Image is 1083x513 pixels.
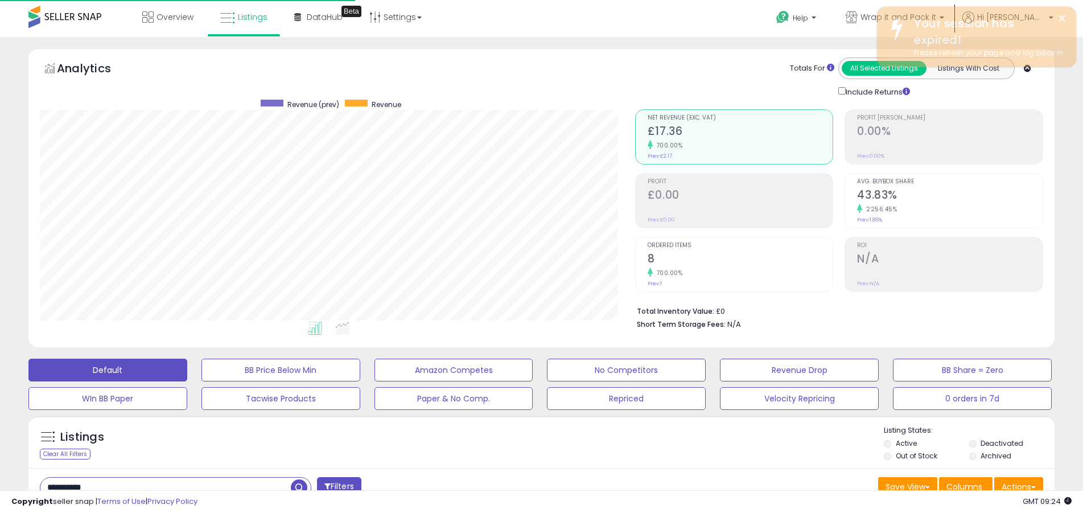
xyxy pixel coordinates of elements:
button: Columns [939,477,993,496]
h5: Analytics [57,60,133,79]
span: Ordered Items [648,243,833,249]
button: No Competitors [547,359,706,381]
span: Listings [238,11,267,23]
span: ROI [857,243,1043,249]
small: Prev: N/A [857,280,879,287]
span: 2025-09-17 09:24 GMT [1023,496,1072,507]
b: Short Term Storage Fees: [637,319,726,329]
h2: 8 [648,252,833,268]
p: Listing States: [884,425,1055,436]
h2: £17.36 [648,125,833,140]
button: Filters [317,477,361,497]
b: Total Inventory Value: [637,306,714,316]
button: Velocity Repricing [720,387,879,410]
span: Profit [PERSON_NAME] [857,115,1043,121]
div: Clear All Filters [40,449,90,459]
label: Archived [981,451,1011,461]
h2: £0.00 [648,188,833,204]
span: Wrap it and Pack it [860,11,936,23]
button: WIn BB Paper [28,387,187,410]
div: seller snap | | [11,496,197,507]
span: Revenue (prev) [287,100,339,109]
label: Active [896,438,917,448]
li: £0 [637,303,1035,317]
small: Prev: 1 [648,280,662,287]
button: × [1057,11,1066,26]
span: Overview [157,11,193,23]
small: Prev: £2.17 [648,153,672,159]
a: Terms of Use [97,496,146,507]
h2: 0.00% [857,125,1043,140]
button: Listings With Cost [926,61,1011,76]
h5: Listings [60,429,104,445]
small: 2256.45% [862,205,897,214]
button: Tacwise Products [201,387,360,410]
button: Amazon Competes [374,359,533,381]
span: Profit [648,179,833,185]
small: Prev: 0.00% [857,153,884,159]
button: Paper & No Comp. [374,387,533,410]
button: All Selected Listings [842,61,926,76]
strong: Copyright [11,496,53,507]
span: N/A [727,319,741,330]
button: Revenue Drop [720,359,879,381]
a: Help [767,2,827,37]
div: Tooltip anchor [341,6,361,17]
button: BB Price Below Min [201,359,360,381]
label: Deactivated [981,438,1023,448]
h2: N/A [857,252,1043,268]
button: Actions [994,477,1043,496]
h2: 43.83% [857,188,1043,204]
small: 700.00% [653,141,683,150]
div: Include Returns [830,85,924,98]
div: Your session has expired! [905,15,1068,48]
label: Out of Stock [896,451,937,461]
button: Default [28,359,187,381]
span: Avg. Buybox Share [857,179,1043,185]
button: BB Share = Zero [893,359,1052,381]
button: 0 orders in 7d [893,387,1052,410]
span: DataHub [307,11,343,23]
small: Prev: £0.00 [648,216,675,223]
i: Get Help [776,10,790,24]
button: Repriced [547,387,706,410]
a: Privacy Policy [147,496,197,507]
span: Net Revenue (Exc. VAT) [648,115,833,121]
small: 700.00% [653,269,683,277]
small: Prev: 1.86% [857,216,882,223]
span: Columns [946,481,982,493]
span: Revenue [372,100,401,109]
div: Please refresh your page and log back in [905,48,1068,59]
div: Totals For [790,63,834,74]
span: Help [793,13,808,23]
button: Save View [878,477,937,496]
